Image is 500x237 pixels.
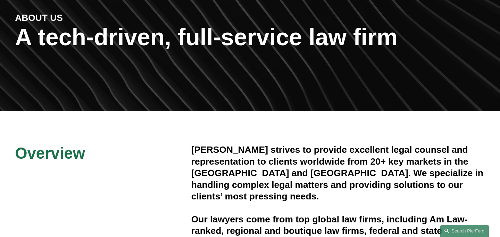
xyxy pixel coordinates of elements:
h4: [PERSON_NAME] strives to provide excellent legal counsel and representation to clients worldwide ... [191,144,485,202]
span: Overview [15,144,85,162]
strong: ABOUT US [15,13,63,23]
h1: A tech-driven, full-service law firm [15,24,485,51]
a: Search this site [440,225,489,237]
